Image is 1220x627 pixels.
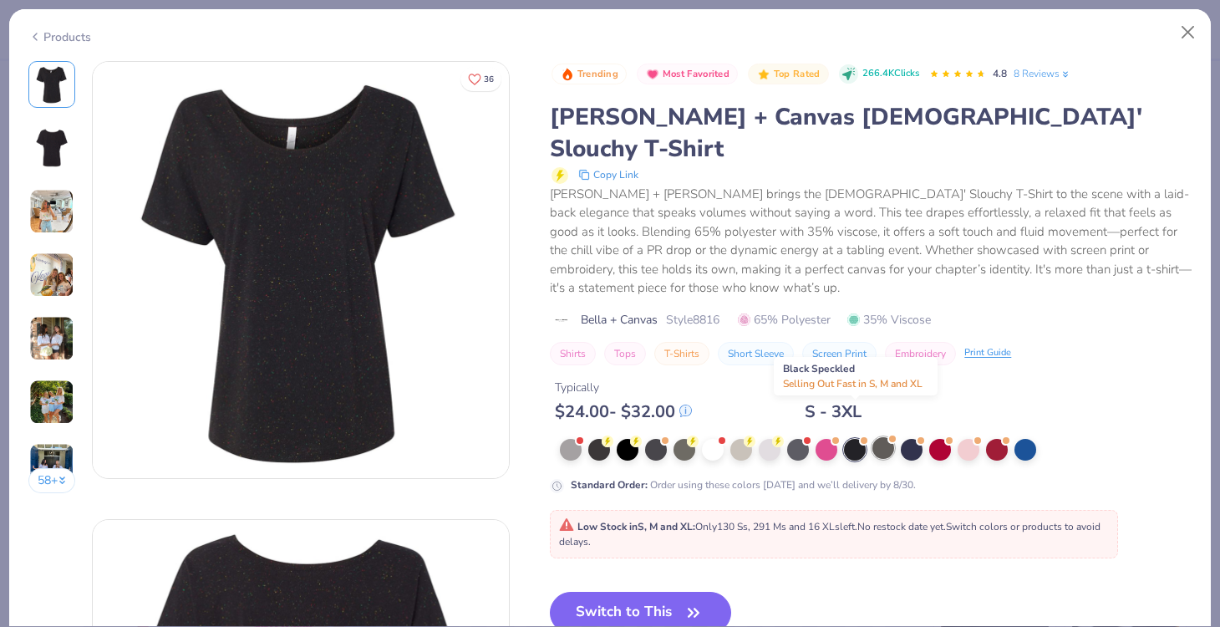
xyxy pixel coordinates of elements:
span: 4.8 [993,67,1007,80]
div: [PERSON_NAME] + [PERSON_NAME] brings the [DEMOGRAPHIC_DATA]' Slouchy T-Shirt to the scene with a ... [550,185,1192,298]
button: Embroidery [885,342,956,365]
img: Trending sort [561,68,574,81]
button: Short Sleeve [718,342,794,365]
button: 58+ [28,468,76,493]
div: Print Guide [964,346,1011,360]
span: Style 8816 [666,311,719,329]
span: 65% Polyester [738,311,831,329]
div: Products [28,28,91,46]
button: Like [460,67,501,91]
strong: Low Stock in S, M and XL : [577,520,695,533]
div: $ 24.00 - $ 32.00 [555,401,692,422]
button: Badge Button [552,64,627,85]
div: [PERSON_NAME] + Canvas [DEMOGRAPHIC_DATA]' Slouchy T-Shirt [550,101,1192,165]
img: Most Favorited sort [646,68,659,81]
img: User generated content [29,380,74,425]
img: brand logo [550,313,572,327]
span: Only 130 Ss, 291 Ms and 16 XLs left. Switch colors or products to avoid delays. [559,520,1101,548]
button: Screen Print [802,342,877,365]
button: Badge Button [637,64,738,85]
span: Most Favorited [663,69,729,79]
span: 266.4K Clicks [862,67,919,81]
span: Selling Out Fast in S, M and XL [783,377,923,390]
img: Front [32,64,72,104]
strong: Standard Order : [571,478,648,492]
span: Trending [577,69,618,79]
div: S - 3XL [805,401,862,422]
img: Front [93,62,509,478]
img: User generated content [29,252,74,298]
img: Top Rated sort [757,68,770,81]
button: Close [1172,17,1204,48]
span: Bella + Canvas [581,311,658,329]
img: User generated content [29,189,74,234]
div: Black Speckled [774,357,938,395]
img: User generated content [29,316,74,361]
div: 4.8 Stars [929,61,986,88]
span: 36 [484,75,494,84]
span: No restock date yet. [857,520,946,533]
span: 35% Viscose [847,311,931,329]
button: T-Shirts [654,342,709,365]
div: Order using these colors [DATE] and we’ll delivery by 8/30. [571,477,916,492]
img: Back [32,128,72,168]
button: Shirts [550,342,596,365]
button: Tops [604,342,646,365]
img: User generated content [29,443,74,488]
button: Badge Button [748,64,828,85]
a: 8 Reviews [1014,66,1071,81]
button: copy to clipboard [573,165,643,185]
div: Typically [555,379,692,396]
span: Top Rated [774,69,821,79]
